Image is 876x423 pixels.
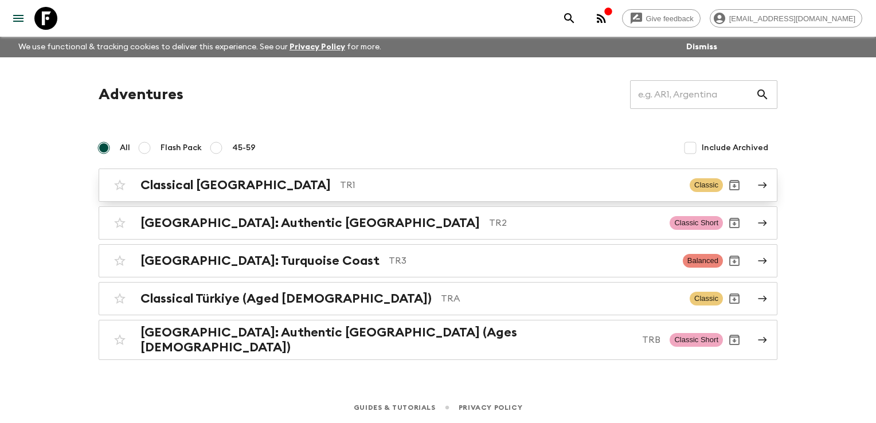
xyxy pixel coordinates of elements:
[723,328,746,351] button: Archive
[558,7,581,30] button: search adventures
[99,206,777,240] a: [GEOGRAPHIC_DATA]: Authentic [GEOGRAPHIC_DATA]TR2Classic ShortArchive
[441,292,681,305] p: TRA
[670,333,723,347] span: Classic Short
[290,43,345,51] a: Privacy Policy
[489,216,660,230] p: TR2
[140,216,480,230] h2: [GEOGRAPHIC_DATA]: Authentic [GEOGRAPHIC_DATA]
[14,37,386,57] p: We use functional & tracking cookies to deliver this experience. See our for more.
[683,254,723,268] span: Balanced
[389,254,674,268] p: TR3
[120,142,130,154] span: All
[354,401,436,414] a: Guides & Tutorials
[640,14,700,23] span: Give feedback
[710,9,862,28] div: [EMAIL_ADDRESS][DOMAIN_NAME]
[232,142,256,154] span: 45-59
[723,14,862,23] span: [EMAIL_ADDRESS][DOMAIN_NAME]
[723,287,746,310] button: Archive
[670,216,723,230] span: Classic Short
[622,9,701,28] a: Give feedback
[99,83,183,106] h1: Adventures
[642,333,660,347] p: TRB
[683,39,720,55] button: Dismiss
[723,249,746,272] button: Archive
[7,7,30,30] button: menu
[99,282,777,315] a: Classical Türkiye (Aged [DEMOGRAPHIC_DATA])TRAClassicArchive
[161,142,202,154] span: Flash Pack
[690,292,723,305] span: Classic
[140,253,380,268] h2: [GEOGRAPHIC_DATA]: Turquoise Coast
[99,320,777,360] a: [GEOGRAPHIC_DATA]: Authentic [GEOGRAPHIC_DATA] (Ages [DEMOGRAPHIC_DATA])TRBClassic ShortArchive
[459,401,522,414] a: Privacy Policy
[723,174,746,197] button: Archive
[140,291,432,306] h2: Classical Türkiye (Aged [DEMOGRAPHIC_DATA])
[690,178,723,192] span: Classic
[340,178,681,192] p: TR1
[630,79,756,111] input: e.g. AR1, Argentina
[140,178,331,193] h2: Classical [GEOGRAPHIC_DATA]
[702,142,768,154] span: Include Archived
[99,244,777,277] a: [GEOGRAPHIC_DATA]: Turquoise CoastTR3BalancedArchive
[99,169,777,202] a: Classical [GEOGRAPHIC_DATA]TR1ClassicArchive
[140,325,633,355] h2: [GEOGRAPHIC_DATA]: Authentic [GEOGRAPHIC_DATA] (Ages [DEMOGRAPHIC_DATA])
[723,211,746,234] button: Archive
